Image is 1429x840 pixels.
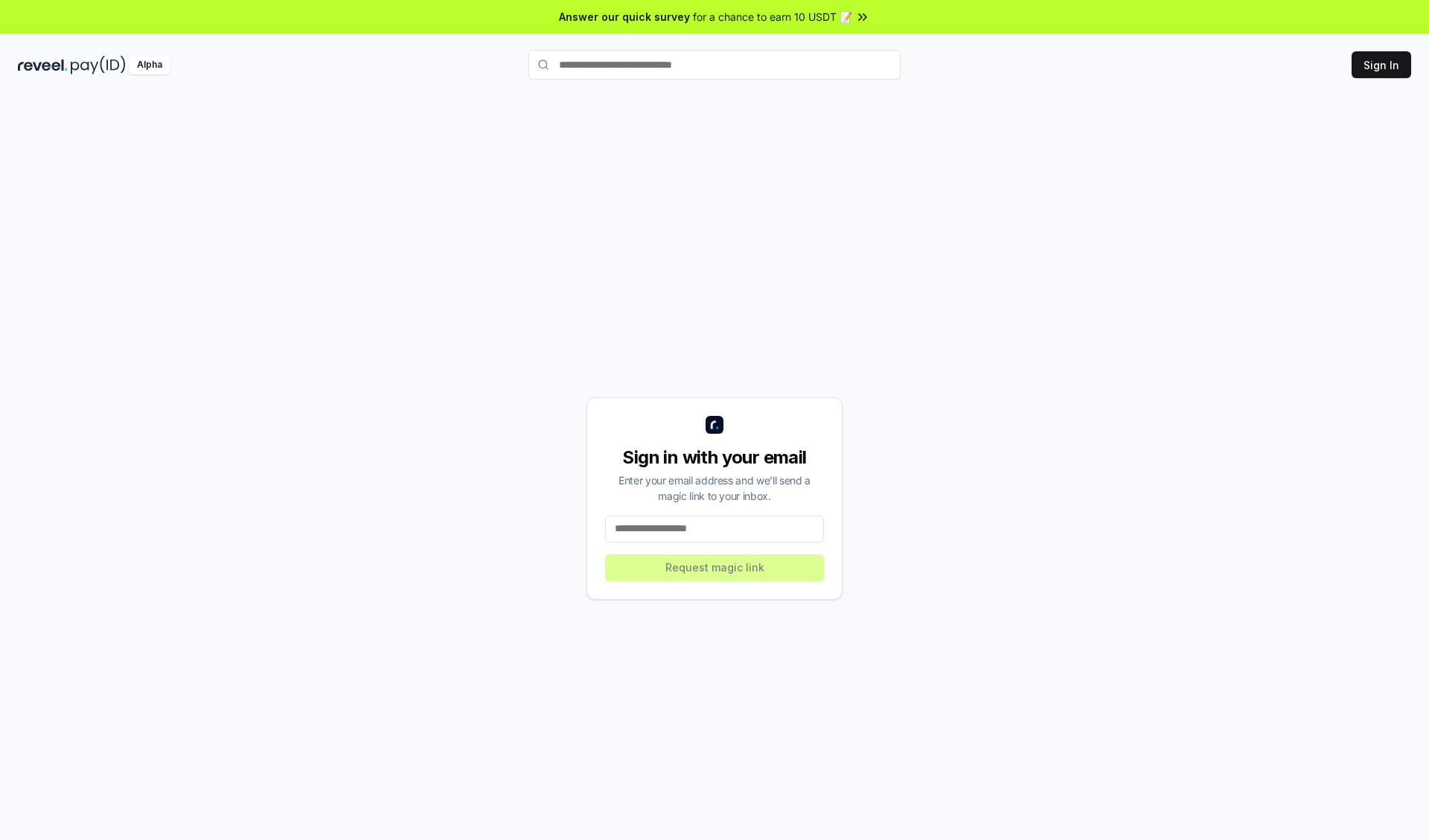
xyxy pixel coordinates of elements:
button: Sign In [1352,51,1411,78]
img: pay_id [71,56,126,74]
img: reveel_dark [18,56,68,74]
div: Sign in with your email [605,446,824,469]
div: Enter your email address and we’ll send a magic link to your inbox. [605,472,824,504]
div: Alpha [129,56,170,74]
span: Answer our quick survey [559,9,690,25]
span: for a chance to earn 10 USDT 📝 [693,9,852,25]
img: logo_small [706,416,723,434]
